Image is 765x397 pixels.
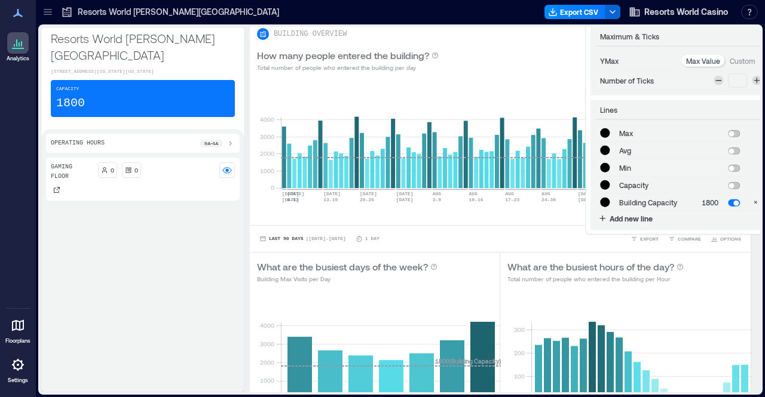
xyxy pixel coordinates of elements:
[204,140,218,147] p: 9a - 4a
[708,233,743,245] button: OPTIONS
[541,191,550,196] text: AUG
[730,56,755,66] p: Custom
[544,5,605,19] button: Export CSV
[56,85,79,93] p: Capacity
[507,274,684,284] p: Total number of people who entered the building per Hour
[78,6,279,18] p: Resorts World [PERSON_NAME][GEOGRAPHIC_DATA]
[507,260,674,274] p: What are the busiest hours of the day?
[469,197,483,202] text: 10-16
[287,191,304,196] text: [DATE]
[433,197,442,202] text: 3-9
[257,274,437,284] p: Building Max Visits per Day
[640,235,659,242] span: EXPORT
[514,349,525,356] tspan: 200
[51,162,93,181] p: Gaming Floor
[702,196,718,208] span: 1800
[595,211,655,226] button: Add new line
[505,197,519,202] text: 17-23
[51,68,235,75] p: [STREET_ADDRESS][US_STATE][US_STATE]
[514,326,525,333] tspan: 300
[365,235,380,242] p: 1 Day
[396,197,414,202] text: [DATE]
[260,322,274,329] tspan: 4000
[600,56,619,66] p: YMax
[610,214,653,223] span: Add new line
[514,373,525,380] tspan: 100
[686,56,720,66] p: Max Value
[5,337,30,344] p: Floorplans
[7,55,29,62] p: Analytics
[287,197,298,202] text: 6-12
[600,76,704,85] p: Number of Ticks
[619,180,687,190] p: Capacity
[8,377,28,384] p: Settings
[134,165,138,175] p: 0
[260,150,274,157] tspan: 2000
[260,133,274,140] tspan: 3000
[323,191,341,196] text: [DATE]
[260,340,274,347] tspan: 3000
[720,235,741,242] span: OPTIONS
[257,63,439,72] p: Total number of people who entered the building per day
[51,30,235,63] p: Resorts World [PERSON_NAME][GEOGRAPHIC_DATA]
[282,197,299,202] text: [DATE]
[323,197,338,202] text: 13-19
[257,48,429,63] p: How many people entered the building?
[260,359,274,366] tspan: 2000
[260,116,274,123] tspan: 4000
[274,29,347,39] p: BUILDING OVERVIEW
[4,350,32,387] a: Settings
[2,311,34,348] a: Floorplans
[541,197,556,202] text: 24-30
[56,95,85,112] p: 1800
[257,233,348,245] button: Last 90 Days |[DATE]-[DATE]
[469,191,478,196] text: AUG
[282,191,299,196] text: [DATE]
[260,377,274,384] tspan: 1000
[619,163,687,173] p: Min
[619,196,677,208] span: Building Capacity
[260,167,274,174] tspan: 1000
[628,233,661,245] button: EXPORT
[666,233,703,245] button: COMPARE
[678,235,701,242] span: COMPARE
[433,191,442,196] text: AUG
[619,128,687,138] p: Max
[360,191,377,196] text: [DATE]
[625,2,732,21] button: Resorts World Casino
[271,184,274,191] tspan: 0
[619,146,687,155] p: Avg
[360,197,374,202] text: 20-26
[257,260,428,274] p: What are the busiest days of the week?
[51,139,105,148] p: Operating Hours
[396,191,414,196] text: [DATE]
[578,197,595,202] text: [DATE]
[644,6,728,18] span: Resorts World Casino
[578,191,595,196] text: [DATE]
[3,29,33,66] a: Analytics
[505,191,514,196] text: AUG
[111,165,114,175] p: 0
